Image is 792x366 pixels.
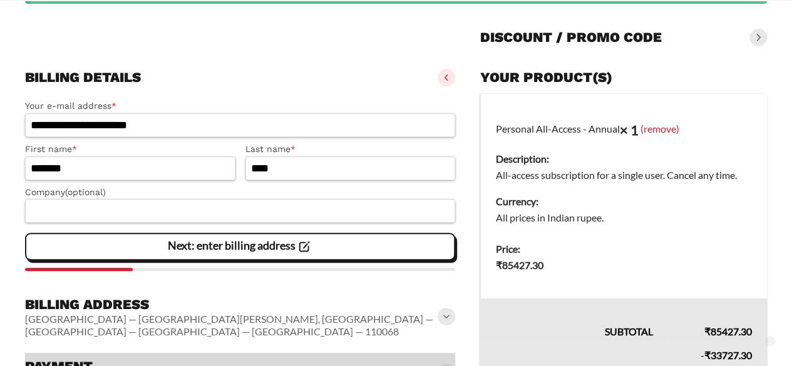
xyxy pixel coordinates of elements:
[25,185,455,200] label: Company
[25,233,455,260] vaadin-button: Next: enter billing address
[704,325,711,337] span: ₹
[25,142,235,156] label: First name
[496,210,752,226] dd: All prices in Indian rupee.
[496,259,502,271] span: ₹
[704,349,711,361] span: ₹
[245,142,456,156] label: Last name
[481,94,768,234] td: Personal All-Access - Annual
[25,99,455,113] label: Your e-mail address
[704,325,752,337] bdi: 85427.30
[620,121,639,138] strong: × 1
[25,313,440,338] vaadin-horizontal-layout: [GEOGRAPHIC_DATA] — [GEOGRAPHIC_DATA][PERSON_NAME], [GEOGRAPHIC_DATA] — [GEOGRAPHIC_DATA] — [GEOG...
[65,187,106,197] span: (optional)
[496,151,752,167] dt: Description:
[25,296,440,313] h3: Billing address
[496,167,752,183] dd: All-access subscription for a single user. Cancel any time.
[765,336,775,346] a: Scroll to top
[496,241,752,257] dt: Price:
[481,298,669,340] th: Subtotal
[25,69,141,86] h3: Billing details
[496,259,543,271] bdi: 85427.30
[640,122,679,134] a: (remove)
[704,349,752,361] span: 33727.30
[496,193,752,210] dt: Currency:
[480,29,662,46] h3: Discount / promo code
